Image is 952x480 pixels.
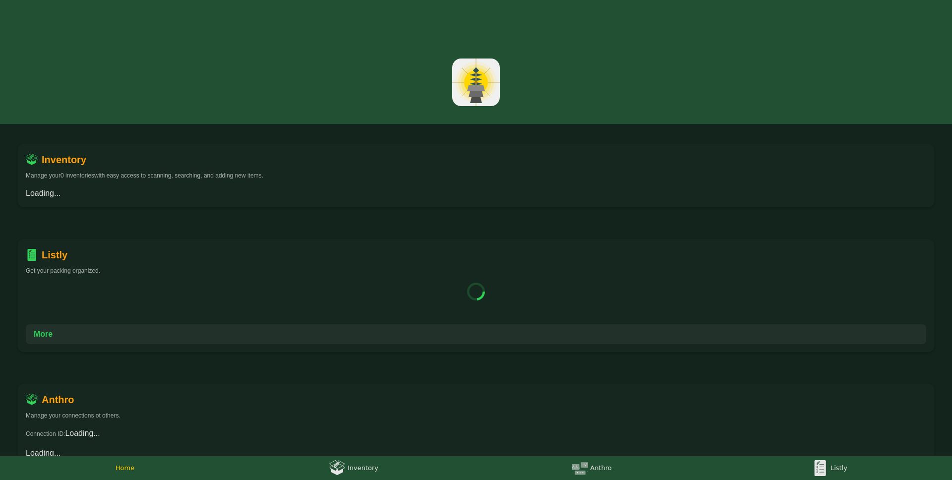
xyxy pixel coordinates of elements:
div: Anthro [590,462,611,474]
div: Inventory [348,462,378,474]
img: inventory.c50c0bc86b0caf62a3cc908b18460b50.svg [26,394,38,406]
div: Manage your 0 inventories with easy access to scanning, searching, and adding new items. [26,172,926,180]
div: Loading... [26,447,926,459]
div: Listly [42,247,67,263]
img: listly-icon.f8b651f8f47f473fb98dc3aba1713b39.svg [26,249,38,261]
img: app-logo.5e19667ef57387a021358fde3bf427e2.svg [446,53,506,112]
div: Loading... [26,187,926,199]
div: Manage your connections ot others. [26,412,926,420]
div: More [34,328,53,340]
span: Loading... [65,429,100,437]
div: Home [116,462,134,474]
div: Connection ID: [26,427,926,439]
div: Anthro [42,392,74,408]
img: inventory.c50c0bc86b0caf62a3cc908b18460b50.svg [26,154,38,166]
div: Get your packing organized. [26,267,926,275]
div: Listly [831,462,847,474]
div: Inventory [42,152,86,168]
